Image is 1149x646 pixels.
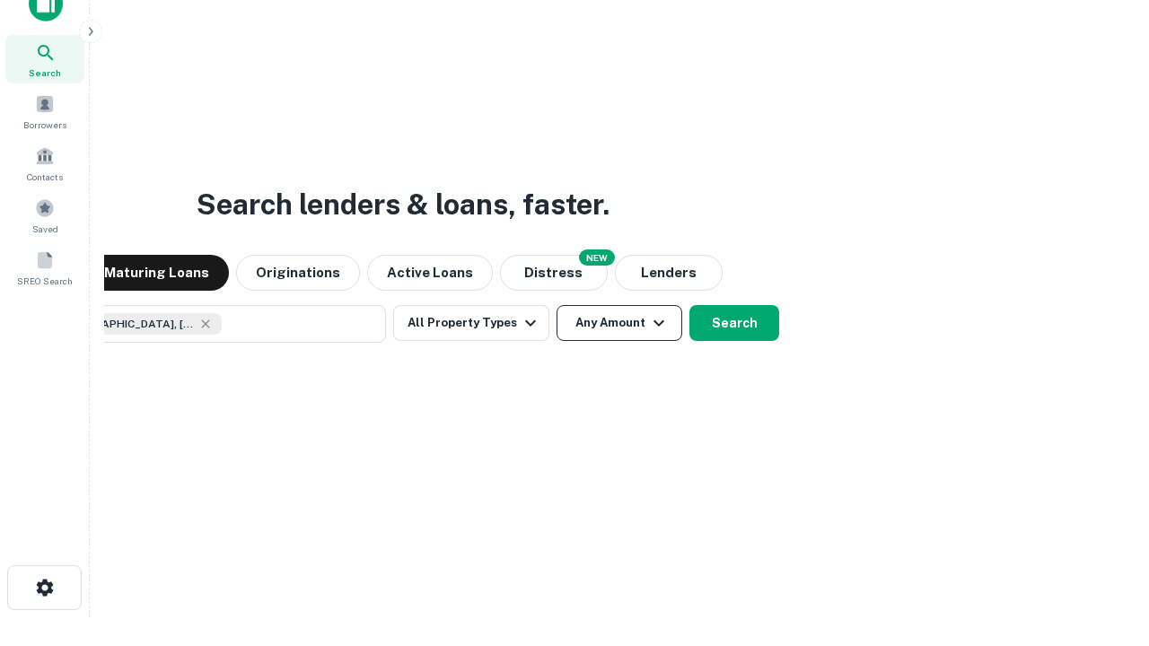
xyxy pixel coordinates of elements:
[557,305,682,341] button: Any Amount
[579,249,615,266] div: NEW
[197,183,610,226] h3: Search lenders & loans, faster.
[689,305,779,341] button: Search
[5,243,84,292] a: SREO Search
[393,305,549,341] button: All Property Types
[5,87,84,135] a: Borrowers
[27,170,63,184] span: Contacts
[367,255,493,291] button: Active Loans
[29,65,61,80] span: Search
[5,35,84,83] a: Search
[60,316,195,332] span: [GEOGRAPHIC_DATA], [GEOGRAPHIC_DATA], [GEOGRAPHIC_DATA]
[1059,502,1149,589] iframe: Chat Widget
[236,255,360,291] button: Originations
[32,222,58,236] span: Saved
[615,255,723,291] button: Lenders
[27,305,386,343] button: [GEOGRAPHIC_DATA], [GEOGRAPHIC_DATA], [GEOGRAPHIC_DATA]
[500,255,608,291] button: Search distressed loans with lien and other non-mortgage details.
[5,139,84,188] a: Contacts
[17,274,73,288] span: SREO Search
[23,118,66,132] span: Borrowers
[5,191,84,240] a: Saved
[84,255,229,291] button: Maturing Loans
